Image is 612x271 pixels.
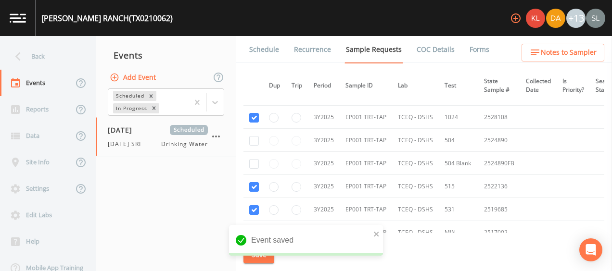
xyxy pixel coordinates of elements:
[308,106,340,129] td: 3Y2025
[248,36,280,63] a: Schedule
[149,103,159,113] div: Remove In Progress
[308,175,340,198] td: 3Y2025
[478,152,520,175] td: 2524890FB
[108,140,147,148] span: [DATE] SRI
[468,36,491,63] a: Forms
[308,221,340,244] td: 3Y2025
[161,140,208,148] span: Drinking Water
[579,238,602,261] div: Open Intercom Messenger
[308,129,340,152] td: 3Y2025
[286,71,308,100] th: Trip
[340,198,392,221] td: EP001 TRT-TAP
[96,117,236,157] a: [DATE]Scheduled[DATE] SRIDrinking Water
[439,71,478,100] th: Test
[478,175,520,198] td: 2522136
[478,129,520,152] td: 2524890
[340,221,392,244] td: EP001 TRT-TAP
[520,71,557,100] th: Collected Date
[392,129,439,152] td: TCEQ - DSHS
[96,43,236,67] div: Events
[546,9,565,28] img: a84961a0472e9debc750dd08a004988d
[340,175,392,198] td: EP001 TRT-TAP
[586,9,605,28] img: 0d5b2d5fd6ef1337b72e1b2735c28582
[392,71,439,100] th: Lab
[439,221,478,244] td: MIN
[170,125,208,135] span: Scheduled
[293,36,332,63] a: Recurrence
[557,71,590,100] th: Is Priority?
[392,175,439,198] td: TCEQ - DSHS
[392,106,439,129] td: TCEQ - DSHS
[146,91,156,101] div: Remove Scheduled
[344,36,403,63] a: Sample Requests
[439,152,478,175] td: 504 Blank
[113,91,146,101] div: Scheduled
[108,69,160,86] button: Add Event
[340,129,392,152] td: EP001 TRT-TAP
[340,106,392,129] td: EP001 TRT-TAP
[439,198,478,221] td: 531
[308,152,340,175] td: 3Y2025
[108,125,139,135] span: [DATE]
[373,228,380,239] button: close
[526,9,545,28] img: 9c4450d90d3b8045b2e5fa62e4f92659
[392,152,439,175] td: TCEQ - DSHS
[478,198,520,221] td: 2519685
[415,36,456,63] a: COC Details
[525,9,546,28] div: Kler Teran
[392,221,439,244] td: TCEQ - DSHS
[439,175,478,198] td: 515
[546,9,566,28] div: David Weber
[478,71,520,100] th: State Sample #
[41,12,173,24] div: [PERSON_NAME] RANCH (TX0210062)
[439,129,478,152] td: 504
[263,71,286,100] th: Dup
[439,106,478,129] td: 1024
[478,221,520,244] td: 2517002
[541,47,597,59] span: Notes to Sampler
[113,103,149,113] div: In Progress
[10,13,26,23] img: logo
[522,44,604,62] button: Notes to Sampler
[308,198,340,221] td: 3Y2025
[566,9,586,28] div: +13
[340,71,392,100] th: Sample ID
[340,152,392,175] td: EP001 TRT-TAP
[229,225,383,256] div: Event saved
[308,71,340,100] th: Period
[392,198,439,221] td: TCEQ - DSHS
[478,106,520,129] td: 2528108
